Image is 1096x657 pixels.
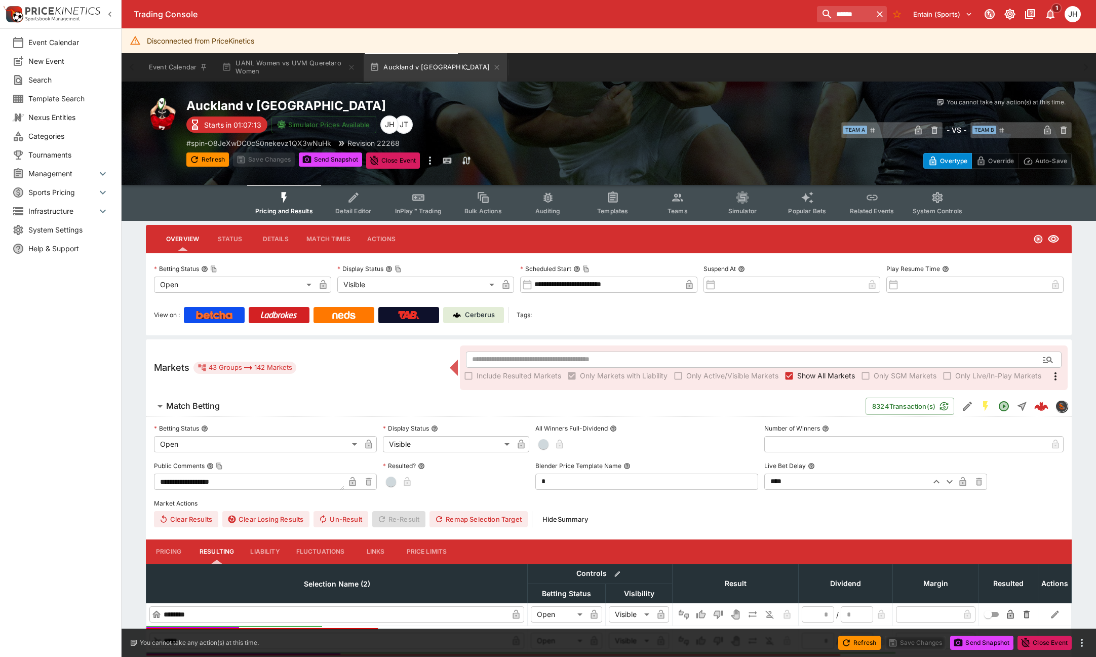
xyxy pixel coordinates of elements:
button: Price Limits [399,539,455,564]
button: Refresh [838,636,881,650]
div: Jordan Hughes [380,115,399,134]
p: Blender Price Template Name [535,461,621,470]
p: Display Status [383,424,429,433]
div: Visible [609,606,653,623]
button: No Bookmarks [889,6,905,22]
p: Display Status [337,264,383,273]
span: Search [28,74,109,85]
span: Template Search [28,93,109,104]
button: Not Set [676,606,692,623]
img: sportingsolutions [1056,401,1067,412]
button: Play Resume Time [942,265,949,273]
button: HideSummary [536,511,594,527]
span: Bulk Actions [464,207,502,215]
button: Open [995,397,1013,415]
span: Auditing [535,207,560,215]
button: Edit Detail [958,397,976,415]
button: Betting StatusCopy To Clipboard [201,265,208,273]
label: View on : [154,307,180,323]
button: Copy To Clipboard [395,265,402,273]
span: Pricing and Results [255,207,313,215]
button: Eliminated In Play [762,606,778,623]
button: Override [971,153,1019,169]
img: TabNZ [398,311,419,319]
button: Event Calendar [143,53,214,82]
span: Only SGM Markets [874,370,936,381]
button: Void [727,606,743,623]
p: Number of Winners [764,424,820,433]
button: All Winners Full-Dividend [610,425,617,432]
span: Only Active/Visible Markets [686,370,778,381]
p: You cannot take any action(s) at this time. [947,98,1066,107]
span: Show All Markets [797,370,855,381]
th: Dividend [799,564,893,603]
span: Detail Editor [335,207,371,215]
p: Scheduled Start [520,264,571,273]
div: Jordan Hughes [1065,6,1081,22]
button: Status [207,227,253,251]
button: Actions [359,227,404,251]
button: Match Times [298,227,359,251]
p: Suspend At [703,264,736,273]
span: Infrastructure [28,206,97,216]
label: Tags: [517,307,532,323]
button: Remap Selection Target [429,511,528,527]
img: Cerberus [453,311,461,319]
button: Live Bet Delay [808,462,815,470]
span: New Event [28,56,109,66]
button: Suspend At [738,265,745,273]
p: Betting Status [154,264,199,273]
span: Management [28,168,97,179]
span: 1 [1051,3,1062,13]
h5: Markets [154,362,189,373]
button: UANL Women vs UVM Queretaro Women [216,53,362,82]
div: Open [531,606,586,623]
button: Lose [710,606,726,623]
button: Send Snapshot [950,636,1013,650]
p: Betting Status [154,424,199,433]
span: Simulator [728,207,757,215]
span: Teams [668,207,688,215]
p: Cerberus [465,310,495,320]
svg: Open [1033,234,1043,244]
button: Send Snapshot [299,152,362,167]
button: Fluctuations [288,539,353,564]
button: Simulator Prices Available [271,116,376,133]
span: Only Live/In-Play Markets [955,370,1041,381]
svg: Open [998,400,1010,412]
h6: Match Betting [166,401,220,411]
img: Neds [332,311,355,319]
button: Toggle light/dark mode [1001,5,1019,23]
button: Overtype [923,153,972,169]
button: Open [1039,351,1057,369]
div: Trading Console [134,9,813,20]
img: Ladbrokes [260,311,297,319]
a: Cerberus [443,307,504,323]
span: Nexus Entities [28,112,109,123]
button: Straight [1013,397,1031,415]
div: 6a984ef0-8ce7-40a6-9d12-a6a03771381b [1034,399,1048,413]
button: Pricing [146,539,191,564]
img: logo-cerberus--red.svg [1034,399,1048,413]
span: Team B [972,126,996,134]
div: Visible [383,436,513,452]
button: Scheduled StartCopy To Clipboard [573,265,580,273]
div: 43 Groups 142 Markets [198,362,292,374]
span: Team A [843,126,867,134]
div: Event type filters [247,185,970,221]
button: Links [353,539,399,564]
button: Blender Price Template Name [623,462,631,470]
p: Overtype [940,156,967,166]
button: SGM Enabled [976,397,995,415]
span: Help & Support [28,243,109,254]
p: All Winners Full-Dividend [535,424,608,433]
button: Auto-Save [1019,153,1072,169]
th: Resulted [979,564,1038,603]
span: Templates [597,207,628,215]
button: Bulk edit [611,567,624,581]
span: System Controls [913,207,962,215]
button: Public CommentsCopy To Clipboard [207,462,214,470]
span: Tournaments [28,149,109,160]
p: Copy To Clipboard [186,138,331,148]
svg: Visible [1047,233,1060,245]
